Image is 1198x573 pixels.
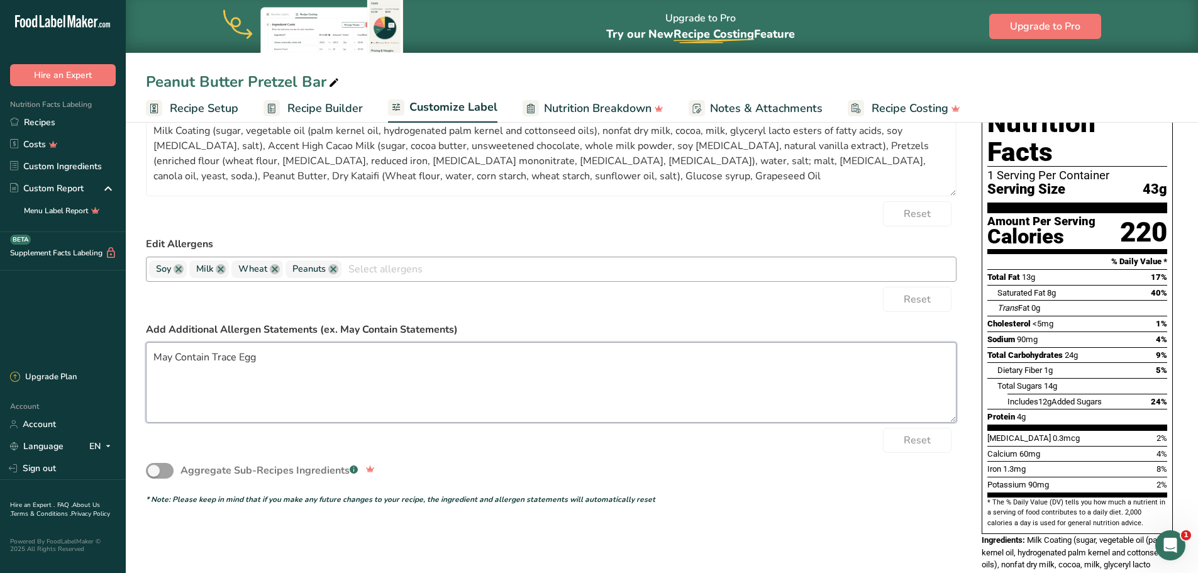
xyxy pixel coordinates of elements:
span: Wheat [238,262,267,276]
span: Serving Size [987,182,1065,197]
span: 1.3mg [1003,464,1026,474]
span: 8% [1156,464,1167,474]
span: <5mg [1033,319,1053,328]
span: Peanuts [292,262,326,276]
span: Total Fat [987,272,1020,282]
div: Aggregate Sub-Recipes Ingredients [180,463,358,478]
a: About Us . [10,501,100,518]
span: Dietary Fiber [997,365,1042,375]
span: Ingredients: [982,535,1025,545]
span: Saturated Fat [997,288,1045,298]
span: Iron [987,464,1001,474]
div: Upgrade to Pro [606,1,795,53]
span: Total Sugars [997,381,1042,391]
span: 43g [1143,182,1167,197]
span: Recipe Builder [287,100,363,117]
span: 1 [1181,530,1191,540]
span: Protein [987,412,1015,421]
span: 40% [1151,288,1167,298]
span: 2% [1156,480,1167,489]
span: 4g [1017,412,1026,421]
span: Upgrade to Pro [1010,19,1080,34]
div: Peanut Butter Pretzel Bar [146,70,341,93]
span: Milk [196,262,213,276]
span: Try our New Feature [606,26,795,42]
span: Soy [156,262,171,276]
span: 0.3mcg [1053,433,1080,443]
span: 2% [1156,433,1167,443]
span: 90mg [1028,480,1049,489]
label: Edit Allergens [146,236,957,252]
button: Upgrade to Pro [989,14,1101,39]
span: 5% [1156,365,1167,375]
a: Privacy Policy [71,509,110,518]
div: EN [89,439,116,454]
span: 24% [1151,397,1167,406]
section: % Daily Value * [987,254,1167,269]
span: Recipe Costing [674,26,754,42]
a: Recipe Costing [848,94,960,123]
span: Sodium [987,335,1015,344]
iframe: Intercom live chat [1155,530,1185,560]
span: 60mg [1019,449,1040,459]
div: Upgrade Plan [10,371,77,384]
button: Reset [883,428,951,453]
a: Recipe Builder [263,94,363,123]
span: Customize Label [409,99,497,116]
span: 90mg [1017,335,1038,344]
a: Notes & Attachments [689,94,823,123]
button: Reset [883,287,951,312]
a: FAQ . [57,501,72,509]
i: * Note: Please keep in mind that if you make any future changes to your recipe, the ingredient an... [146,494,655,504]
span: Reset [904,292,931,307]
span: Fat [997,303,1029,313]
span: Potassium [987,480,1026,489]
span: Total Carbohydrates [987,350,1063,360]
a: Language [10,435,64,457]
span: Cholesterol [987,319,1031,328]
span: Notes & Attachments [710,100,823,117]
section: * The % Daily Value (DV) tells you how much a nutrient in a serving of food contributes to a dail... [987,498,1167,528]
span: 14g [1044,381,1057,391]
span: 0g [1031,303,1040,313]
span: 9% [1156,350,1167,360]
span: 4% [1156,449,1167,459]
span: [MEDICAL_DATA] [987,433,1051,443]
i: Trans [997,303,1018,313]
button: Reset [883,201,951,226]
span: Calcium [987,449,1018,459]
div: Calories [987,228,1095,246]
span: Recipe Costing [872,100,948,117]
a: Terms & Conditions . [11,509,71,518]
input: Select allergens [341,259,956,279]
span: Reset [904,433,931,448]
span: 1% [1156,319,1167,328]
div: 220 [1120,216,1167,249]
span: 1g [1044,365,1053,375]
button: Hire an Expert [10,64,116,86]
span: 24g [1065,350,1078,360]
div: 1 Serving Per Container [987,169,1167,182]
div: Custom Report [10,182,84,195]
a: Hire an Expert . [10,501,55,509]
span: Recipe Setup [170,100,238,117]
span: 12g [1038,397,1051,406]
a: Nutrition Breakdown [523,94,663,123]
a: Recipe Setup [146,94,238,123]
div: BETA [10,235,31,245]
span: 17% [1151,272,1167,282]
span: Nutrition Breakdown [544,100,652,117]
span: Reset [904,206,931,221]
div: Amount Per Serving [987,216,1095,228]
label: Add Additional Allergen Statements (ex. May Contain Statements) [146,322,957,337]
span: 13g [1022,272,1035,282]
span: 4% [1156,335,1167,344]
span: 8g [1047,288,1056,298]
div: Powered By FoodLabelMaker © 2025 All Rights Reserved [10,538,116,553]
span: Includes Added Sugars [1007,397,1102,406]
h1: Nutrition Facts [987,109,1167,167]
a: Customize Label [388,93,497,123]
